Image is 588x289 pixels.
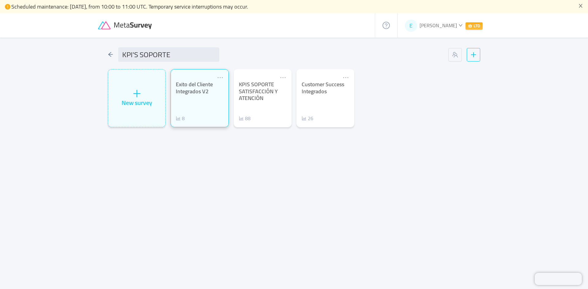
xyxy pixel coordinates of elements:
[108,50,113,59] div: icon: arrow-left
[239,81,286,102] div: KPIS SOPORTE SATISFACCIÓN Y ATENCIÓN
[280,74,286,81] i: icon: ellipsis
[108,52,113,57] i: icon: arrow-left
[466,22,483,30] span: LTD
[302,81,349,95] div: Customer Success Integrados
[245,114,251,123] span: 88
[578,2,583,9] button: icon: close
[302,116,307,121] i: icon: bar-chart
[217,74,224,81] i: icon: ellipsis
[296,69,354,127] a: Customer Success Integradosicon: bar-chart26
[239,115,251,122] a: icon: bar-chart88
[176,115,185,122] a: icon: bar-chart8
[234,69,292,127] a: KPIS SOPORTE SATISFACCIÓN Y ATENCIÓNicon: bar-chart88
[409,20,413,32] span: E
[132,89,141,98] i: icon: plus
[176,116,181,121] i: icon: bar-chart
[118,47,219,62] input: Folder name
[578,3,583,8] i: icon: close
[239,116,244,121] i: icon: bar-chart
[458,23,462,27] i: icon: down
[171,69,228,127] a: Exito del Cliente Integrados V2icon: bar-chart8
[122,98,152,107] div: New survey
[5,4,10,9] i: icon: exclamation-circle
[342,74,349,81] i: icon: ellipsis
[108,69,166,127] div: icon: plusNew survey
[11,2,248,12] span: Scheduled maintenance: [DATE], from 10:00 to 11:00 UTC. Temporary service interruptions may occur.
[383,22,390,29] i: icon: question-circle
[308,114,313,123] span: 26
[182,114,185,123] span: 8
[448,48,462,61] button: icon: team
[468,24,472,28] i: icon: crown
[302,115,313,122] a: icon: bar-chart26
[176,81,223,95] div: Exito del Cliente Integrados V2
[420,21,457,30] span: [PERSON_NAME]
[535,273,582,285] iframe: Chatra live chat
[467,48,480,61] button: icon: plus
